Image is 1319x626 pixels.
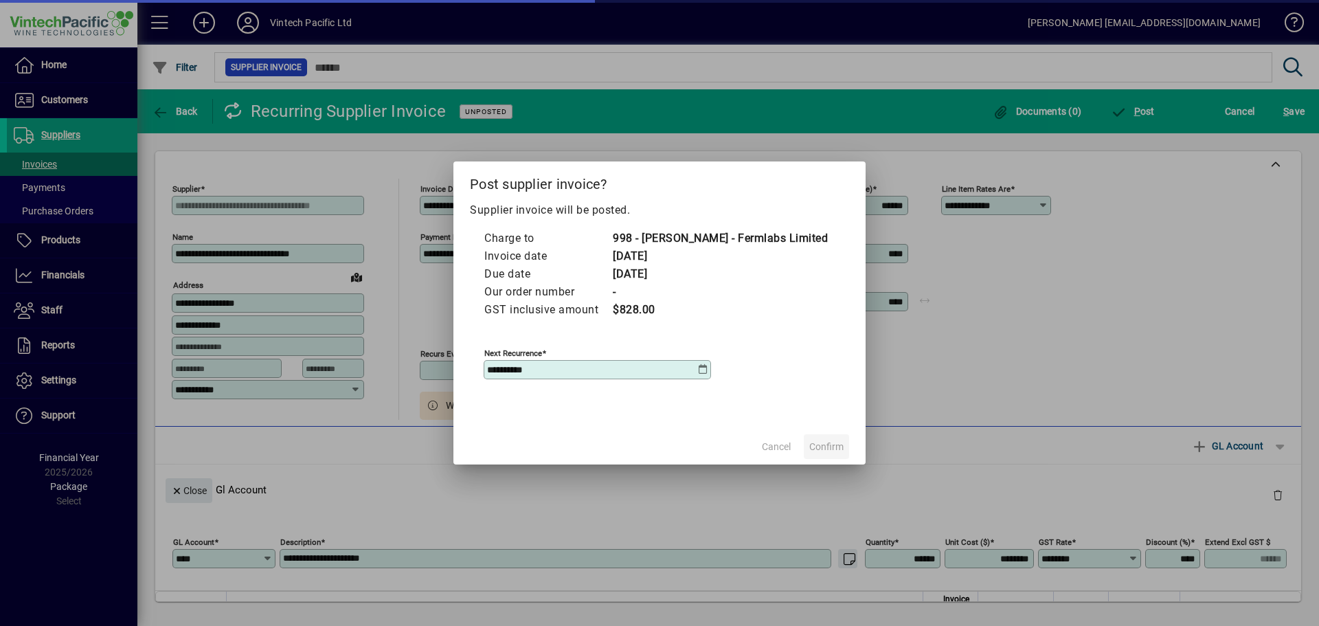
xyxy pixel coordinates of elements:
[612,283,828,301] td: -
[484,301,612,319] td: GST inclusive amount
[612,301,828,319] td: $828.00
[484,247,612,265] td: Invoice date
[453,161,866,201] h2: Post supplier invoice?
[484,265,612,283] td: Due date
[612,247,828,265] td: [DATE]
[484,283,612,301] td: Our order number
[484,230,612,247] td: Charge to
[470,202,849,219] p: Supplier invoice will be posted.
[612,230,828,247] td: 998 - [PERSON_NAME] - Fermlabs Limited
[612,265,828,283] td: [DATE]
[484,348,542,358] mat-label: Next recurrence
